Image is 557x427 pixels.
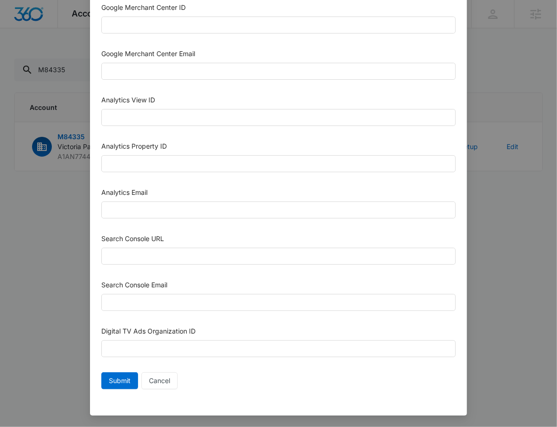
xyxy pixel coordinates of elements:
[101,248,456,265] input: Search Console URL
[149,376,170,386] span: Cancel
[141,372,178,389] button: Cancel
[109,376,131,386] span: Submit
[101,327,196,335] label: Digital TV Ads Organization ID
[101,372,138,389] button: Submit
[101,281,167,289] label: Search Console Email
[101,340,456,357] input: Digital TV Ads Organization ID
[101,142,167,150] label: Analytics Property ID
[101,96,155,104] label: Analytics View ID
[101,155,456,172] input: Analytics Property ID
[101,3,186,11] label: Google Merchant Center ID
[101,17,456,33] input: Google Merchant Center ID
[101,201,456,218] input: Analytics Email
[101,234,164,243] label: Search Console URL
[101,294,456,311] input: Search Console Email
[101,109,456,126] input: Analytics View ID
[101,50,195,58] label: Google Merchant Center Email
[101,63,456,80] input: Google Merchant Center Email
[101,188,147,196] label: Analytics Email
